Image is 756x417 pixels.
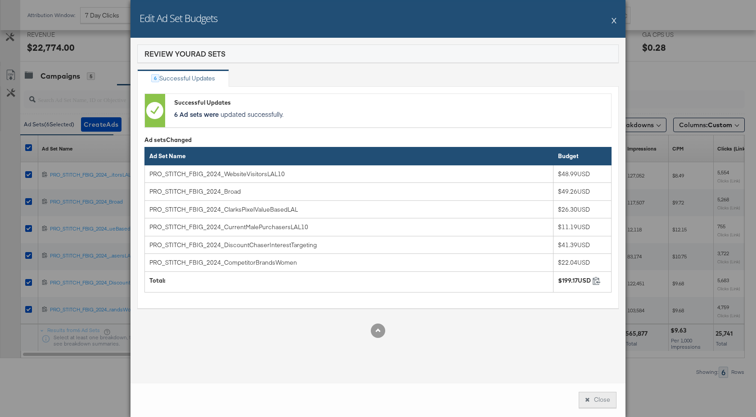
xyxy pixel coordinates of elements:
div: Successful Updates [159,74,215,83]
td: $41.39USD [553,236,612,254]
div: Review Your Ad Sets [144,49,225,59]
strong: 6 Ad sets were [174,110,219,119]
h2: Edit Ad Set Budgets [139,11,217,25]
td: $11.19USD [553,218,612,236]
div: PRO_STITCH_FBIG_2024_DiscountChaserInterestTargeting [149,241,509,249]
div: Total: [149,276,549,285]
th: Budget [553,147,612,165]
th: Ad Set Name [145,147,553,165]
td: $48.99USD [553,165,612,183]
div: PRO_STITCH_FBIG_2024_ClarksPixelValueBasedLAL [149,205,509,214]
td: $49.26USD [553,183,612,201]
div: PRO_STITCH_FBIG_2024_WebsiteVisitorsLAL10 [149,170,509,178]
div: PRO_STITCH_FBIG_2024_CompetitorBrandsWomen [149,258,509,267]
td: $26.30USD [553,200,612,218]
button: Close [579,392,616,408]
button: X [612,11,616,29]
div: 6 [151,74,159,82]
div: PRO_STITCH_FBIG_2024_CurrentMalePurchasersLAL10 [149,223,509,231]
td: $22.04USD [553,254,612,272]
p: updated successfully. [174,110,607,119]
div: $199.17USD [558,276,591,285]
div: PRO_STITCH_FBIG_2024_Broad [149,187,509,196]
div: Successful Updates [174,98,607,107]
div: Ad sets Changed [144,136,612,144]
